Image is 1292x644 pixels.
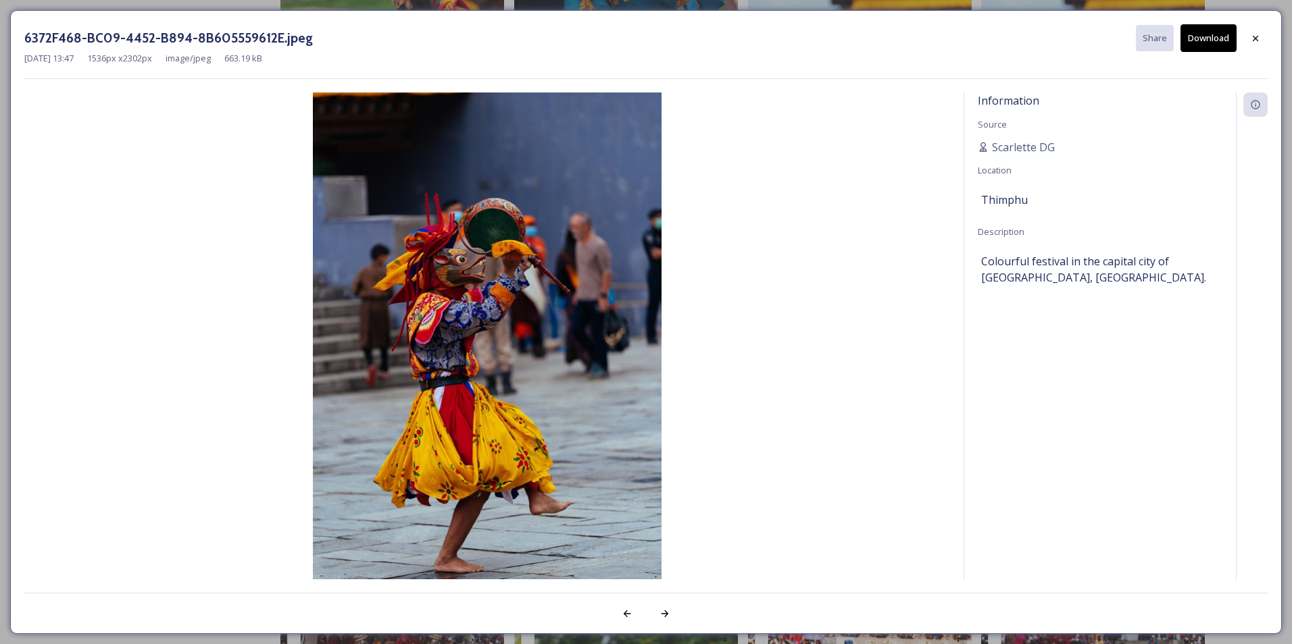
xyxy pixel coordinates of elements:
button: Share [1136,25,1174,51]
span: Location [978,164,1012,176]
button: Download [1181,24,1237,52]
h3: 6372F468-BC09-4452-B894-8B605559612E.jpeg [24,28,313,48]
span: image/jpeg [166,52,211,65]
img: 6372F468-BC09-4452-B894-8B605559612E.jpeg [24,92,950,615]
span: Colourful festival in the capital city of [GEOGRAPHIC_DATA], [GEOGRAPHIC_DATA]. [981,253,1219,286]
span: [DATE] 13:47 [24,52,74,65]
span: Scarlette DG [992,139,1055,155]
span: 1536 px x 2302 px [87,52,152,65]
span: Source [978,118,1007,130]
span: Description [978,225,1024,238]
span: 663.19 kB [224,52,262,65]
span: Information [978,93,1039,108]
span: Thimphu [981,192,1028,208]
